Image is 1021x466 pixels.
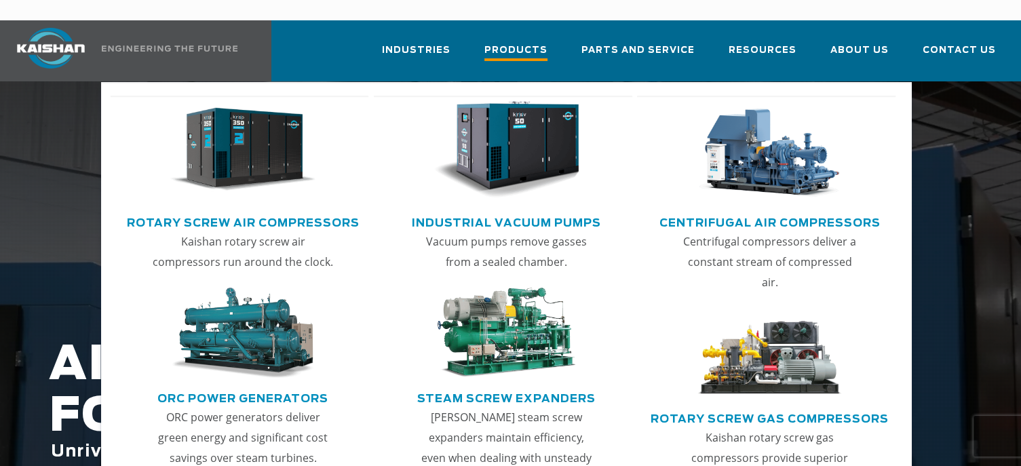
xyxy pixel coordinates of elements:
a: ORC Power Generators [157,387,328,407]
img: thumb-Steam-Screw-Expanders [434,288,579,378]
p: Kaishan rotary screw air compressors run around the clock. [153,231,333,272]
img: thumb-Centrifugal-Air-Compressors [697,101,842,199]
span: Resources [729,43,796,58]
a: Industries [382,33,450,79]
img: thumb-Rotary-Screw-Air-Compressors [170,101,315,199]
p: Vacuum pumps remove gasses from a sealed chamber. [416,231,596,272]
a: Resources [729,33,796,79]
a: Parts and Service [581,33,695,79]
a: Products [484,33,547,81]
a: About Us [830,33,889,79]
span: Unrivaled performance with up to 35% energy cost savings. [51,444,632,460]
p: Centrifugal compressors deliver a constant stream of compressed air. [679,231,860,292]
a: Rotary Screw Air Compressors [127,211,360,231]
img: thumb-Industrial-Vacuum-Pumps [434,101,579,199]
a: Industrial Vacuum Pumps [412,211,601,231]
a: Steam Screw Expanders [417,387,596,407]
span: Industries [382,43,450,58]
span: Parts and Service [581,43,695,58]
span: Contact Us [923,43,996,58]
img: Engineering the future [102,45,237,52]
span: Products [484,43,547,61]
a: Centrifugal Air Compressors [659,211,880,231]
img: thumb-ORC-Power-Generators [170,288,315,378]
img: thumb-Rotary-Screw-Gas-Compressors [697,308,842,399]
a: Rotary Screw Gas Compressors [651,407,889,427]
span: About Us [830,43,889,58]
a: Contact Us [923,33,996,79]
